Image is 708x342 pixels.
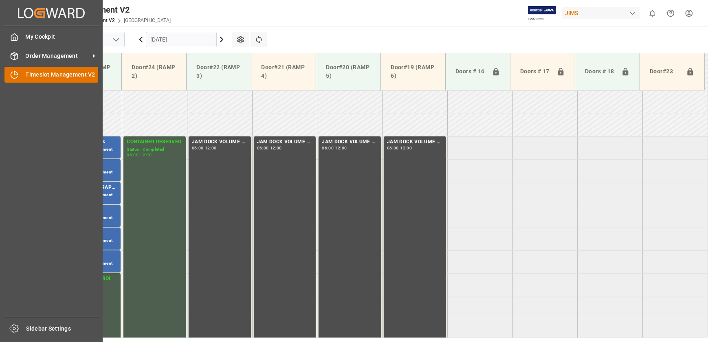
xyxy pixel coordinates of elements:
a: Timeslot Management V2 [4,67,98,83]
span: My Cockpit [26,33,99,41]
span: Order Management [26,52,90,60]
div: Doors # 18 [582,64,618,79]
div: - [204,146,205,150]
div: 12:00 [205,146,217,150]
div: Door#20 (RAMP 5) [323,60,374,83]
span: Timeslot Management V2 [26,70,99,79]
div: JAM DOCK VOLUME CONTROL [257,138,313,146]
div: Timeslot Management V2 [35,4,171,16]
div: 12:00 [270,146,282,150]
div: JAM DOCK VOLUME CONTROL [192,138,248,146]
div: Door#21 (RAMP 4) [258,60,309,83]
div: JAM DOCK VOLUME CONTROL [322,138,378,146]
div: 06:00 [322,146,334,150]
a: My Cockpit [4,29,98,45]
button: show 0 new notifications [643,4,662,22]
div: - [139,153,140,157]
div: 06:00 [192,146,204,150]
div: 12:00 [400,146,412,150]
div: JIMS [562,7,640,19]
div: 06:00 [387,146,399,150]
div: Status - Completed [127,146,182,153]
button: JIMS [562,5,643,21]
div: CONTAINER RESERVED [127,138,182,146]
div: 12:00 [335,146,347,150]
div: Door#19 (RAMP 6) [387,60,439,83]
div: 06:00 [257,146,269,150]
div: Doors # 16 [452,64,488,79]
img: Exertis%20JAM%20-%20Email%20Logo.jpg_1722504956.jpg [528,6,556,20]
input: DD.MM.YYYY [146,32,217,47]
div: 12:00 [140,153,152,157]
div: Doors # 17 [517,64,553,79]
div: - [334,146,335,150]
span: Sidebar Settings [26,324,99,333]
div: JAM DOCK VOLUME CONTROL [387,138,443,146]
div: - [399,146,400,150]
div: Door#24 (RAMP 2) [128,60,180,83]
div: Door#23 [646,64,683,79]
div: 06:00 [127,153,139,157]
button: open menu [110,33,122,46]
button: Help Center [662,4,680,22]
div: - [268,146,270,150]
div: Door#22 (RAMP 3) [193,60,244,83]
